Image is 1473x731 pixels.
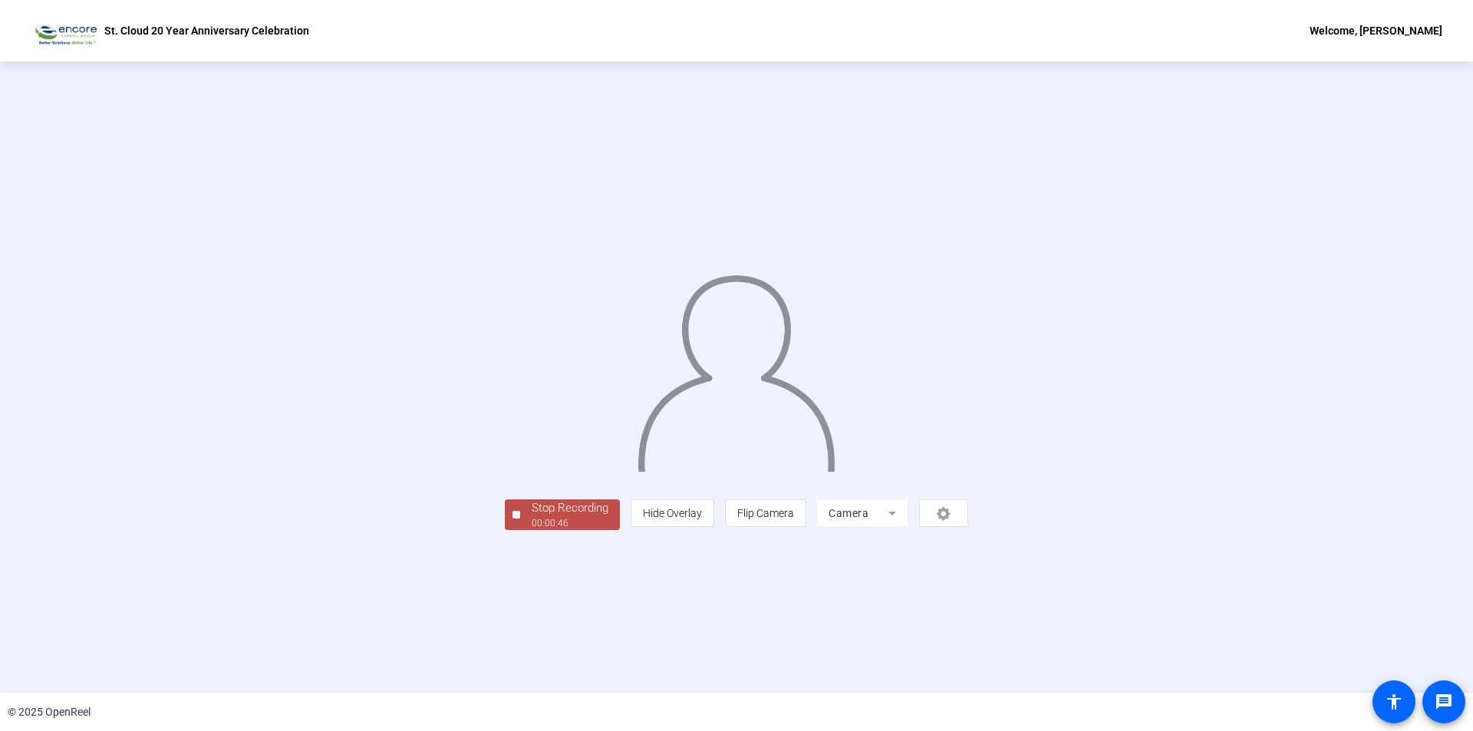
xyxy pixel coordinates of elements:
button: Stop Recording00:00:46 [505,499,620,531]
div: © 2025 OpenReel [8,704,91,720]
button: Flip Camera [725,499,806,527]
div: Stop Recording [532,499,608,517]
button: Hide Overlay [631,499,714,527]
div: Welcome, [PERSON_NAME] [1310,21,1442,40]
p: St. Cloud 20 Year Anniversary Celebration [104,21,309,40]
div: 00:00:46 [532,516,608,530]
span: Flip Camera [737,507,794,519]
img: OpenReel logo [31,15,97,46]
mat-icon: accessibility [1385,693,1403,711]
span: Hide Overlay [643,507,702,519]
mat-icon: message [1435,693,1453,711]
img: overlay [636,263,836,472]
